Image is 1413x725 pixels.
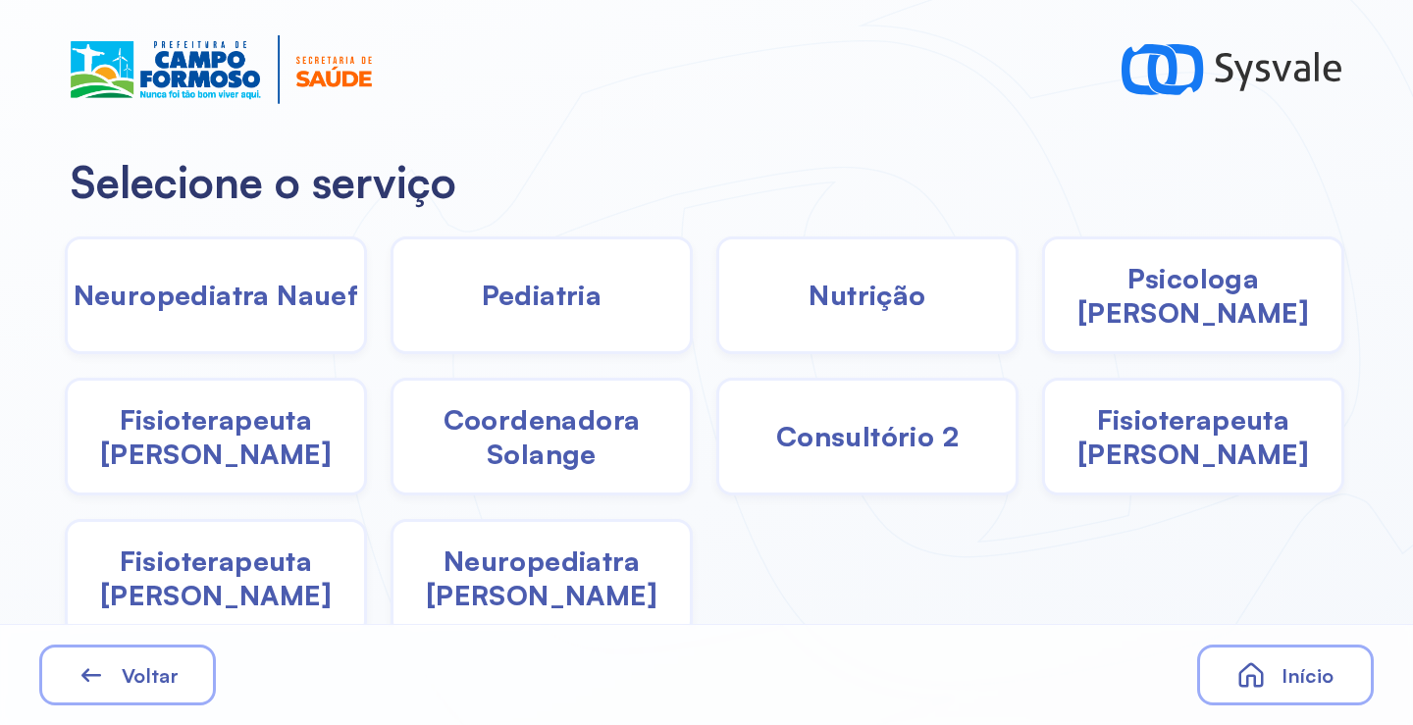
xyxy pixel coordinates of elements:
[809,278,925,312] span: Nutrição
[393,544,690,612] span: Neuropediatra [PERSON_NAME]
[68,544,364,612] span: Fisioterapeuta [PERSON_NAME]
[1045,402,1341,471] span: Fisioterapeuta [PERSON_NAME]
[776,419,959,453] span: Consultório 2
[482,278,602,312] span: Pediatria
[68,402,364,471] span: Fisioterapeuta [PERSON_NAME]
[71,35,372,104] img: Logotipo do estabelecimento
[1282,663,1334,688] span: Início
[122,663,179,688] span: Voltar
[74,278,359,312] span: Neuropediatra Nauef
[1045,261,1341,330] span: Psicologa [PERSON_NAME]
[1122,35,1342,104] img: logo-sysvale.svg
[71,155,1342,209] h2: Selecione o serviço
[393,402,690,471] span: Coordenadora Solange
